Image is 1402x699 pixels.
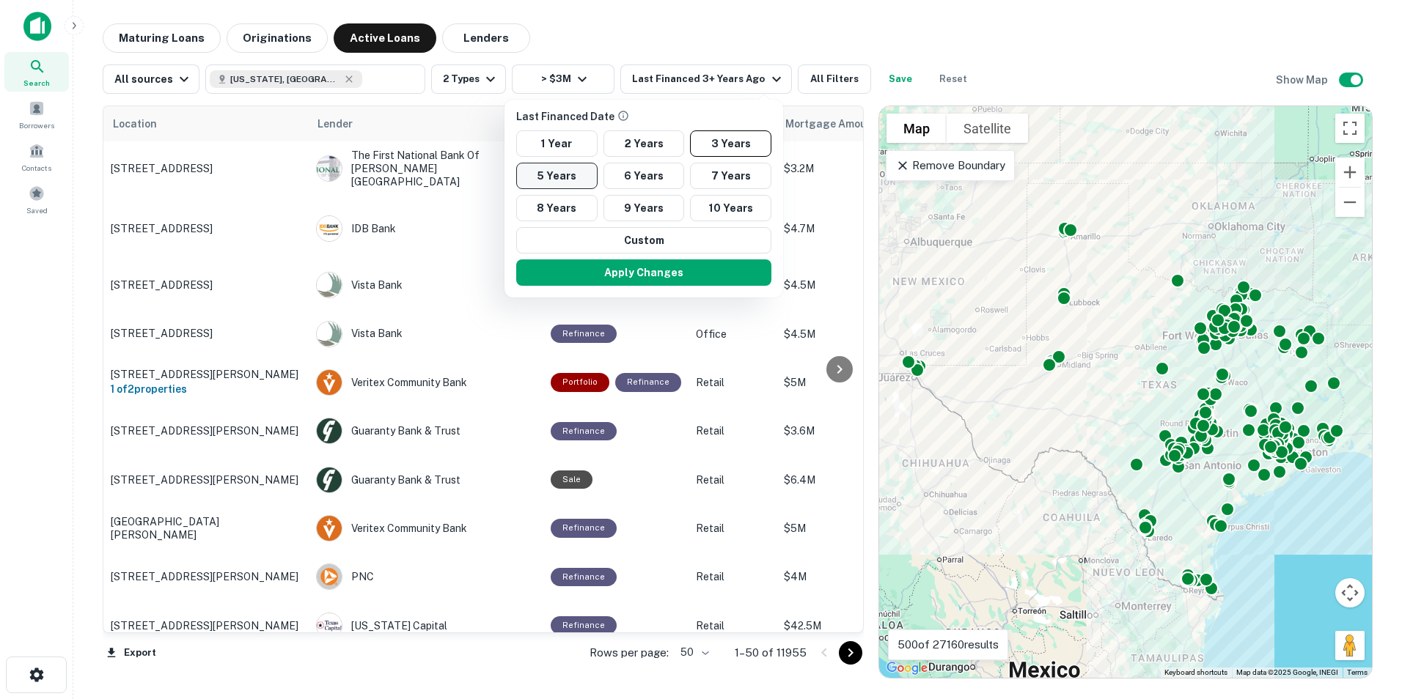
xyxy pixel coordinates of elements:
[690,130,771,157] button: 3 Years
[617,110,629,122] svg: Find loans based on the last time they were sold or refinanced.
[603,195,685,221] button: 9 Years
[516,163,598,189] button: 5 Years
[516,195,598,221] button: 8 Years
[603,163,685,189] button: 6 Years
[603,130,685,157] button: 2 Years
[516,130,598,157] button: 1 Year
[516,259,771,286] button: Apply Changes
[516,108,777,125] p: Last Financed Date
[516,227,771,254] button: Custom
[690,163,771,189] button: 7 Years
[1329,582,1402,652] iframe: Chat Widget
[690,195,771,221] button: 10 Years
